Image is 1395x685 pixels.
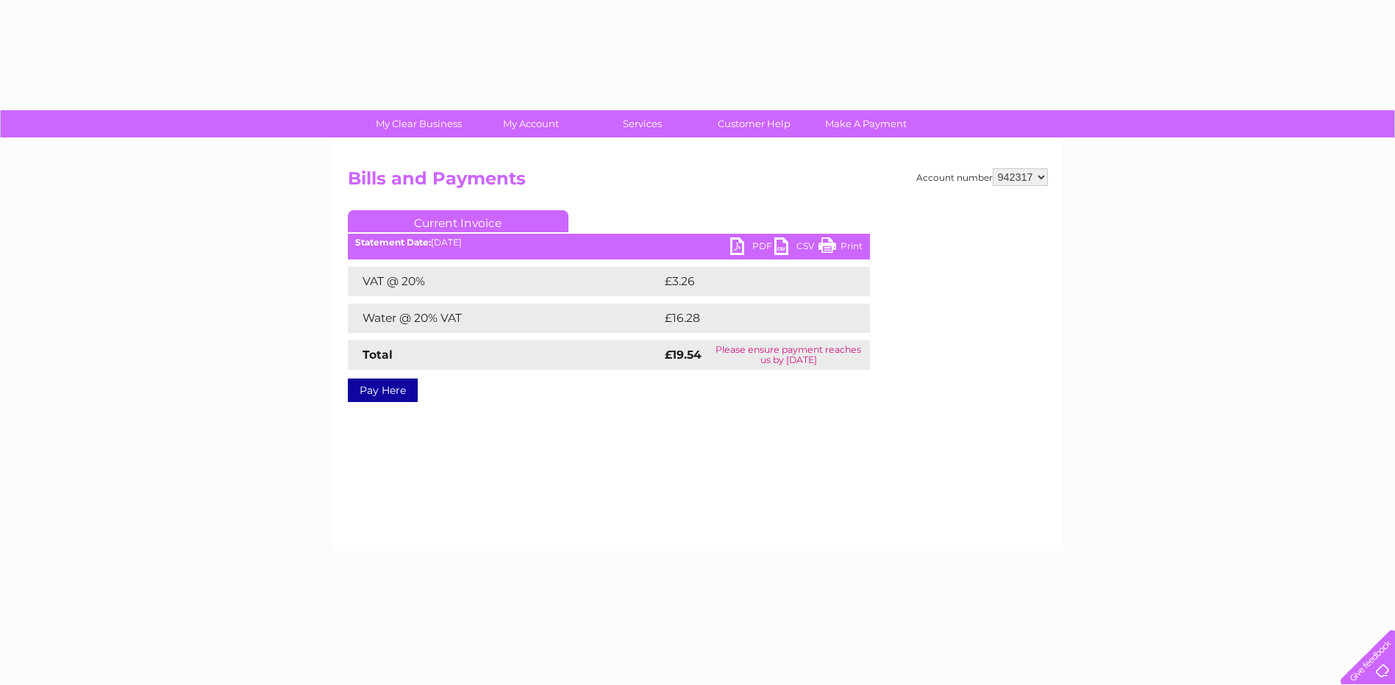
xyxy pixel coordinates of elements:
a: Print [818,237,863,259]
a: Current Invoice [348,210,568,232]
strong: Total [363,348,393,362]
h2: Bills and Payments [348,168,1048,196]
div: Account number [916,168,1048,186]
td: £16.28 [661,304,839,333]
strong: £19.54 [665,348,702,362]
td: £3.26 [661,267,835,296]
div: [DATE] [348,237,870,248]
b: Statement Date: [355,237,431,248]
td: VAT @ 20% [348,267,661,296]
a: Customer Help [693,110,815,137]
td: Water @ 20% VAT [348,304,661,333]
a: Services [582,110,703,137]
a: Pay Here [348,379,418,402]
a: My Clear Business [358,110,479,137]
a: My Account [470,110,591,137]
a: PDF [730,237,774,259]
td: Please ensure payment reaches us by [DATE] [707,340,869,370]
a: Make A Payment [805,110,927,137]
a: CSV [774,237,818,259]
